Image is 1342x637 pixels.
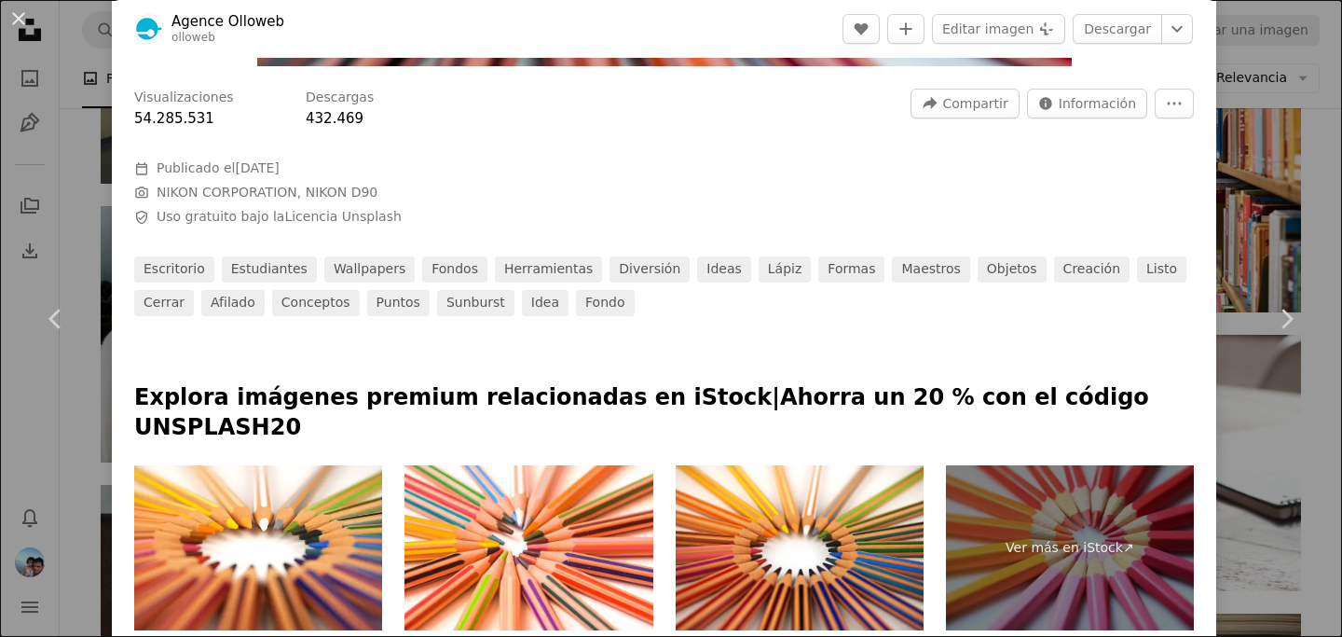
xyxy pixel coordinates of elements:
a: Fondos [422,256,487,283]
a: afilado [201,290,265,316]
button: Estadísticas sobre esta imagen [1027,89,1147,118]
a: Conceptos [272,290,360,316]
img: Lápices de colores, de cerca [676,465,924,631]
a: Licencia Unsplash [284,209,401,224]
img: pluma [404,465,652,631]
a: Descargar [1073,14,1162,44]
a: Agence Olloweb [171,12,284,31]
p: Explora imágenes premium relacionadas en iStock | Ahorra un 20 % con el código UNSPLASH20 [134,383,1194,443]
a: creación [1054,256,1130,283]
a: idea [522,290,568,316]
button: Elegir el tamaño de descarga [1161,14,1193,44]
h3: Descargas [306,89,374,107]
a: listo [1137,256,1186,283]
button: Añade a la colección [887,14,924,44]
span: Publicado el [157,160,280,175]
span: Compartir [942,90,1007,118]
span: Información [1059,90,1136,118]
span: 54.285.531 [134,110,214,127]
button: Compartir esta imagen [911,89,1019,118]
a: lápiz [759,256,812,283]
a: Puntos [367,290,430,316]
a: estudiantes [222,256,317,283]
a: cerrar [134,290,194,316]
a: Wallpapers [324,256,415,283]
a: herramientas [495,256,602,283]
button: Me gusta [842,14,880,44]
img: Lápices de colores, de cerca [134,465,382,631]
a: escritorio [134,256,214,283]
button: Editar imagen [932,14,1065,44]
span: 432.469 [306,110,363,127]
img: Ve al perfil de Agence Olloweb [134,14,164,44]
a: Formas [818,256,884,283]
button: Más acciones [1155,89,1194,118]
h3: Visualizaciones [134,89,234,107]
a: Ideas [697,256,751,283]
a: Siguiente [1230,229,1342,409]
a: objetos [978,256,1047,283]
span: Uso gratuito bajo la [157,208,402,227]
a: fondo [576,290,634,316]
a: Sunburst [437,290,514,316]
a: diversión [609,256,690,283]
a: Ver más en iStock↗ [946,465,1194,631]
time: 19 de enero de 2018, 12:41:31 GMT-5 [235,160,279,175]
button: NIKON CORPORATION, NIKON D90 [157,184,377,202]
a: olloweb [171,31,215,44]
a: maestros [892,256,969,283]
